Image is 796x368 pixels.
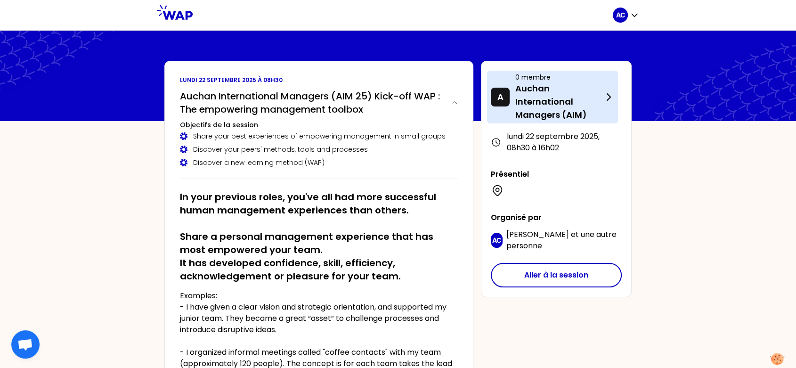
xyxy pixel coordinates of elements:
[180,190,458,283] h2: In your previous roles, you've all had more successful human management experiences than others. ...
[180,76,458,84] p: lundi 22 septembre 2025 à 08h30
[506,229,622,252] p: et
[616,10,625,20] p: AC
[491,212,622,223] p: Organisé par
[180,145,458,154] div: Discover your peers' methods, tools and processes
[180,158,458,167] div: Discover a new learning method (WAP)
[491,169,622,180] p: Présentiel
[613,8,639,23] button: AC
[497,90,504,104] p: A
[180,90,458,116] button: Auchan International Managers (AIM 25) Kick-off WAP : The empowering management toolbox
[180,120,458,130] h3: Objectifs de la session
[491,131,622,154] div: lundi 22 septembre 2025 , 08h30 à 16h02
[515,73,603,82] p: 0 membre
[492,236,501,245] p: AC
[180,90,444,116] h2: Auchan International Managers (AIM 25) Kick-off WAP : The empowering management toolbox
[11,330,40,359] div: Ouvrir le chat
[506,229,569,240] span: [PERSON_NAME]
[506,229,617,251] span: une autre personne
[515,82,603,122] p: Auchan International Managers (AIM)
[491,263,622,287] button: Aller à la session
[180,131,458,141] div: Share your best experiences of empowering management in small groups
